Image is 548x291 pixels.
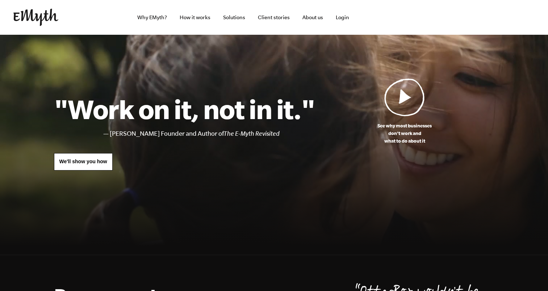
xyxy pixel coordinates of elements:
iframe: Embedded CTA [379,9,455,25]
span: We'll show you how [59,159,107,164]
iframe: Embedded CTA [459,9,535,25]
iframe: Chat Widget [512,256,548,291]
h1: "Work on it, not in it." [54,93,315,125]
i: The E-Myth Revisited [224,130,280,137]
a: See why most businessesdon't work andwhat to do about it [315,78,494,145]
p: See why most businesses don't work and what to do about it [315,122,494,145]
img: Play Video [384,78,425,116]
li: [PERSON_NAME] Founder and Author of [110,128,315,139]
a: We'll show you how [54,153,113,170]
img: EMyth [13,9,58,26]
